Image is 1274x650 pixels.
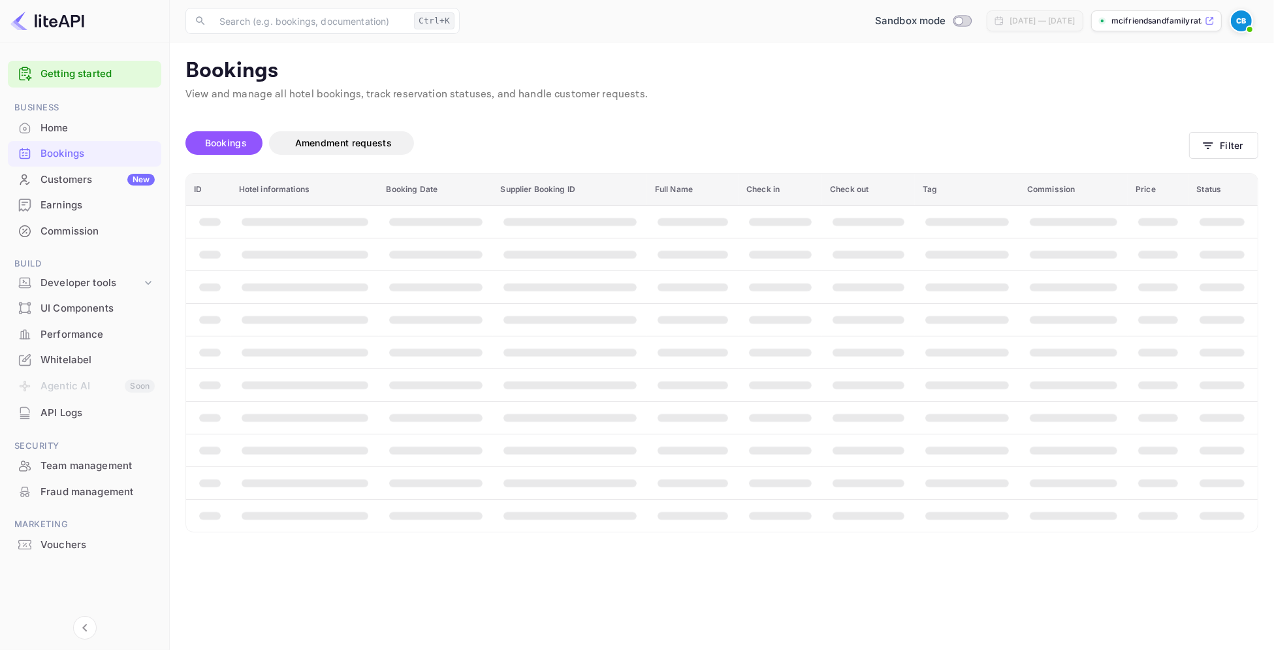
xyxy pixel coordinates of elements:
[8,479,161,505] div: Fraud management
[8,219,161,244] div: Commission
[8,219,161,243] a: Commission
[1019,174,1128,206] th: Commission
[231,174,379,206] th: Hotel informations
[40,327,155,342] div: Performance
[8,439,161,453] span: Security
[8,453,161,478] a: Team management
[8,101,161,115] span: Business
[875,14,946,29] span: Sandbox mode
[212,8,409,34] input: Search (e.g. bookings, documentation)
[8,296,161,320] a: UI Components
[8,193,161,218] div: Earnings
[493,174,647,206] th: Supplier Booking ID
[8,348,161,373] div: Whitelabel
[8,479,161,504] a: Fraud management
[10,10,84,31] img: LiteAPI logo
[40,276,142,291] div: Developer tools
[40,198,155,213] div: Earnings
[1010,15,1075,27] div: [DATE] — [DATE]
[186,174,231,206] th: ID
[73,616,97,640] button: Collapse navigation
[40,224,155,239] div: Commission
[739,174,822,206] th: Check in
[1189,174,1258,206] th: Status
[40,301,155,316] div: UI Components
[8,167,161,193] div: CustomersNew
[185,58,1258,84] p: Bookings
[8,400,161,425] a: API Logs
[915,174,1019,206] th: Tag
[8,532,161,557] a: Vouchers
[379,174,493,206] th: Booking Date
[822,174,915,206] th: Check out
[8,400,161,426] div: API Logs
[186,174,1258,532] table: booking table
[8,193,161,217] a: Earnings
[40,172,155,187] div: Customers
[40,538,155,553] div: Vouchers
[1189,132,1258,159] button: Filter
[8,257,161,271] span: Build
[8,272,161,295] div: Developer tools
[1231,10,1252,31] img: Cynthia Bonnemoy
[8,517,161,532] span: Marketing
[8,322,161,346] a: Performance
[8,116,161,140] a: Home
[8,348,161,372] a: Whitelabel
[40,485,155,500] div: Fraud management
[8,532,161,558] div: Vouchers
[40,406,155,421] div: API Logs
[8,141,161,167] div: Bookings
[40,459,155,474] div: Team management
[8,167,161,191] a: CustomersNew
[8,322,161,348] div: Performance
[295,137,392,148] span: Amendment requests
[414,12,454,29] div: Ctrl+K
[647,174,739,206] th: Full Name
[40,353,155,368] div: Whitelabel
[40,146,155,161] div: Bookings
[8,296,161,321] div: UI Components
[8,61,161,88] div: Getting started
[40,67,155,82] a: Getting started
[1128,174,1188,206] th: Price
[8,116,161,141] div: Home
[205,137,247,148] span: Bookings
[127,174,155,186] div: New
[185,87,1258,103] p: View and manage all hotel bookings, track reservation statuses, and handle customer requests.
[8,453,161,479] div: Team management
[185,131,1189,155] div: account-settings tabs
[40,121,155,136] div: Home
[870,14,976,29] div: Switch to Production mode
[1111,15,1202,27] p: mcifriendsandfamilyrat...
[8,141,161,165] a: Bookings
